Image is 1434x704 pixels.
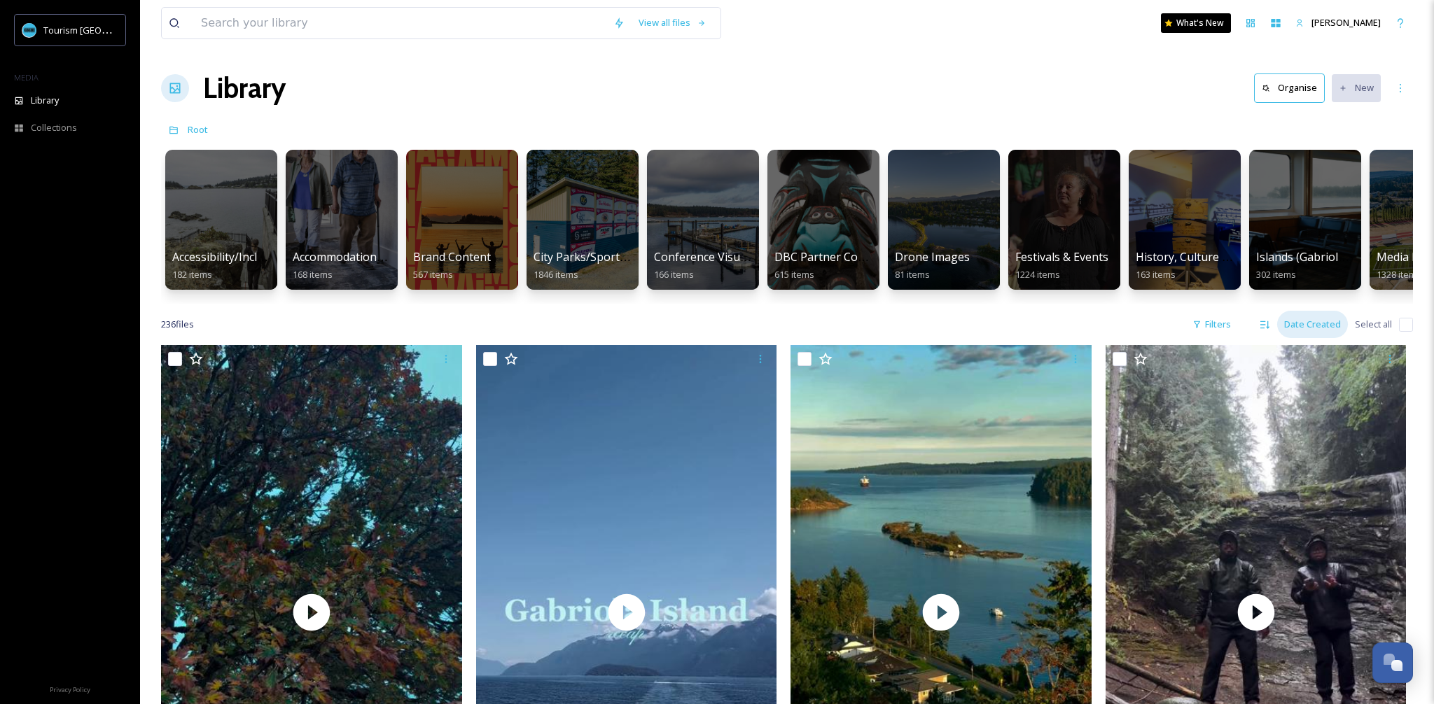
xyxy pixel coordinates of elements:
span: 182 items [172,268,212,281]
span: 302 items [1256,268,1296,281]
a: Accommodations by Biz168 items [293,251,417,281]
a: Privacy Policy [50,680,90,697]
span: [PERSON_NAME] [1311,16,1381,29]
a: Conference Visuals166 items [654,251,755,281]
span: Accessibility/Inclusivity [172,249,291,265]
span: Festivals & Events [1015,249,1108,265]
a: Festivals & Events1224 items [1015,251,1108,281]
a: Library [203,67,286,109]
span: Select all [1355,318,1392,331]
span: 81 items [895,268,930,281]
span: Root [188,123,208,136]
button: Open Chat [1372,642,1413,683]
img: tourism_nanaimo_logo.jpeg [22,23,36,37]
span: Conference Visuals [654,249,755,265]
a: History, Culture & Shopping163 items [1136,251,1283,281]
span: DBC Partner Contrent [774,249,891,265]
span: 615 items [774,268,814,281]
span: 1224 items [1015,268,1060,281]
span: 1846 items [534,268,578,281]
span: Collections [31,121,77,134]
span: MEDIA [14,72,39,83]
a: Brand Content567 items [413,251,491,281]
a: City Parks/Sport Images1846 items [534,251,661,281]
a: Root [188,121,208,138]
div: Filters [1185,311,1238,338]
span: History, Culture & Shopping [1136,249,1283,265]
span: Library [31,94,59,107]
span: Privacy Policy [50,685,90,694]
a: Drone Images81 items [895,251,970,281]
a: Accessibility/Inclusivity182 items [172,251,291,281]
span: 163 items [1136,268,1176,281]
span: 168 items [293,268,333,281]
input: Search your library [194,8,606,38]
div: Date Created [1277,311,1348,338]
span: 567 items [413,268,453,281]
a: View all files [632,9,713,36]
span: 1328 items [1377,268,1421,281]
button: Organise [1254,73,1325,102]
span: 236 file s [161,318,194,331]
span: Drone Images [895,249,970,265]
span: City Parks/Sport Images [534,249,661,265]
span: Brand Content [413,249,491,265]
a: DBC Partner Contrent615 items [774,251,891,281]
span: Accommodations by Biz [293,249,417,265]
span: 166 items [654,268,694,281]
span: Tourism [GEOGRAPHIC_DATA] [43,23,169,36]
a: [PERSON_NAME] [1288,9,1388,36]
a: What's New [1161,13,1231,33]
button: New [1332,74,1381,101]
